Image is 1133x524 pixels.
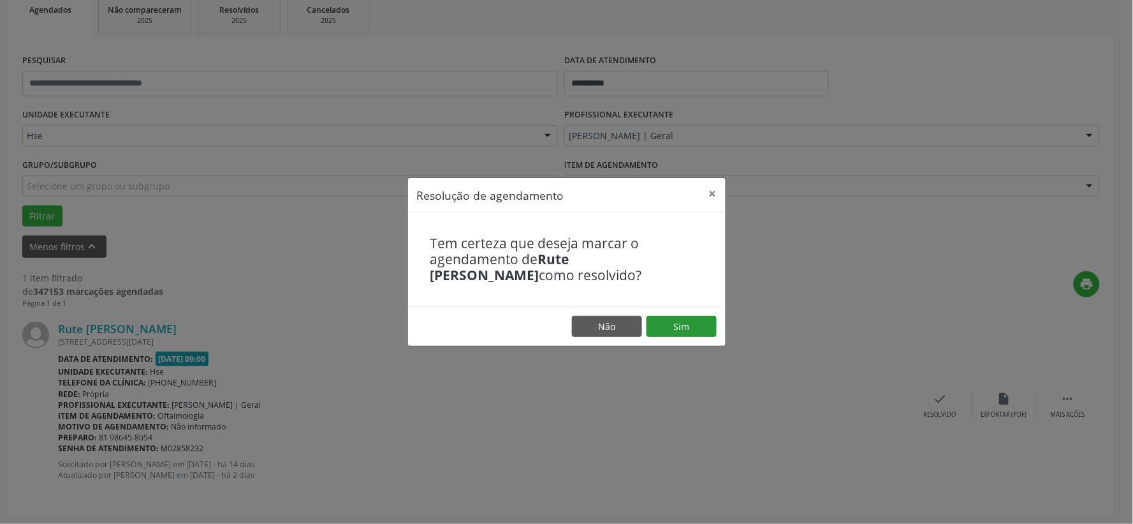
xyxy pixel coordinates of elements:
[417,187,564,204] h5: Resolução de agendamento
[430,250,569,284] b: Rute [PERSON_NAME]
[647,316,717,338] button: Sim
[572,316,642,338] button: Não
[430,236,703,284] h4: Tem certeza que deseja marcar o agendamento de como resolvido?
[700,178,726,209] button: Close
